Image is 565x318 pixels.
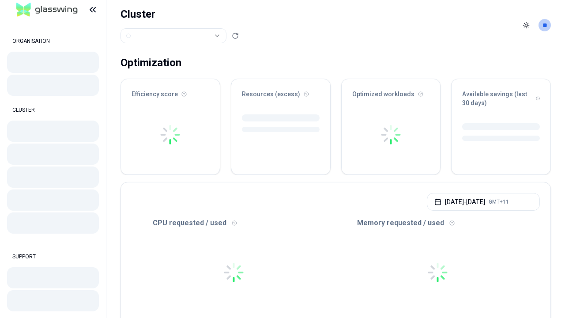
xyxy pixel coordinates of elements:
[121,79,220,104] div: Efficiency score
[489,198,509,205] span: GMT+11
[121,28,226,43] button: Select a value
[427,193,540,211] button: [DATE]-[DATE]GMT+11
[336,218,540,228] div: Memory requested / used
[7,101,99,119] div: CLUSTER
[231,79,330,104] div: Resources (excess)
[452,79,550,113] div: Available savings (last 30 days)
[132,218,336,228] div: CPU requested / used
[121,54,181,72] div: Optimization
[7,32,99,50] div: ORGANISATION
[342,79,441,104] div: Optimized workloads
[121,7,239,21] h1: Cluster
[7,248,99,265] div: SUPPORT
